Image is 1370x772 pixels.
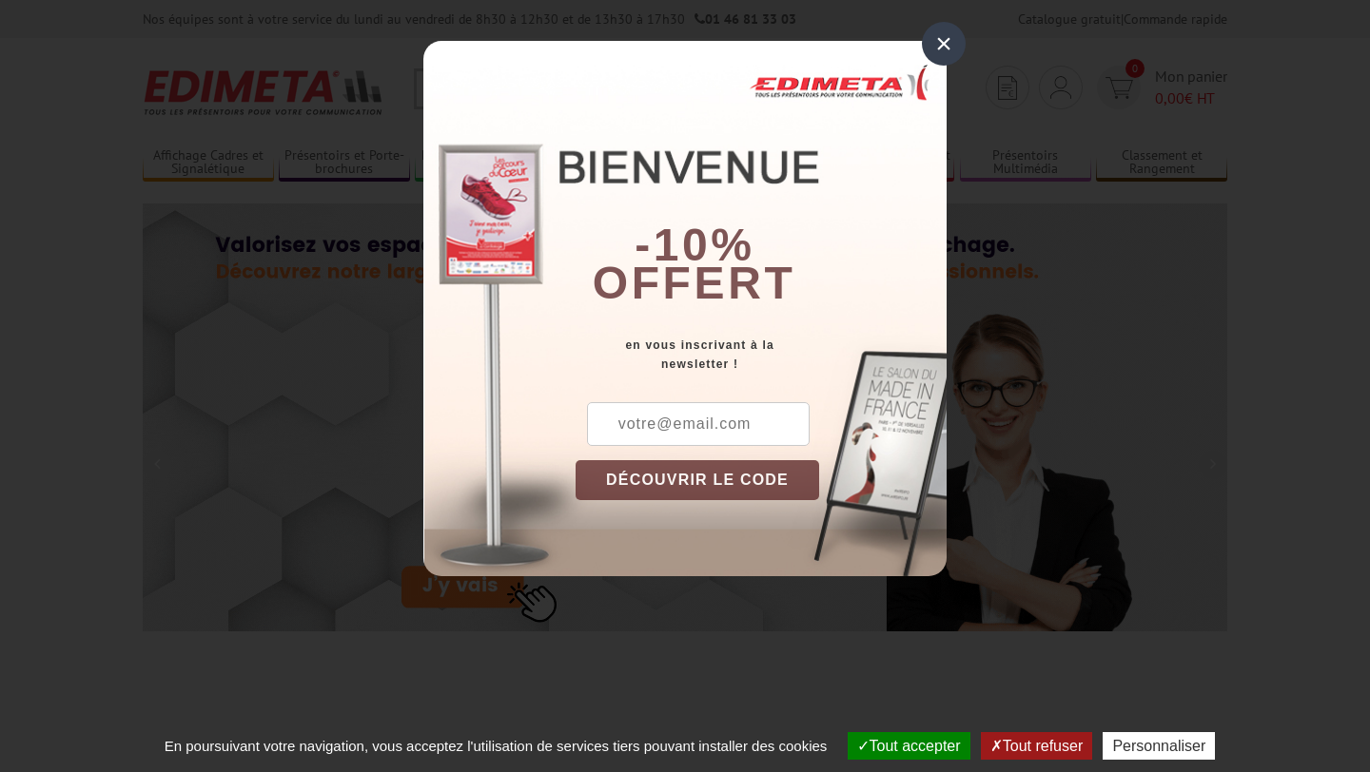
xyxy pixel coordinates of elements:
font: offert [593,258,796,308]
div: × [922,22,966,66]
input: votre@email.com [587,402,810,446]
button: Tout accepter [848,732,970,760]
b: -10% [635,220,754,270]
button: DÉCOUVRIR LE CODE [576,460,819,500]
span: En poursuivant votre navigation, vous acceptez l'utilisation de services tiers pouvant installer ... [155,738,837,754]
div: en vous inscrivant à la newsletter ! [576,336,947,374]
button: Tout refuser [981,732,1092,760]
button: Personnaliser (fenêtre modale) [1103,732,1215,760]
